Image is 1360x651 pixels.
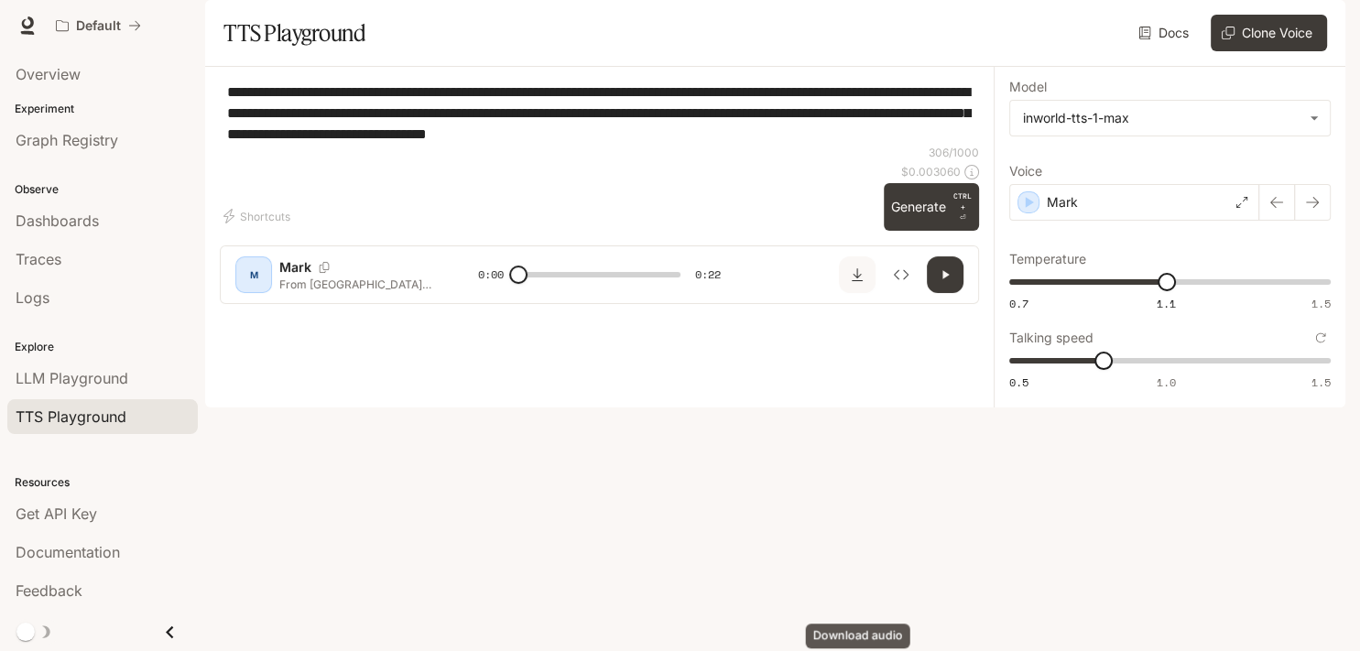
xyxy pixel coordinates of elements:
[953,190,972,212] p: CTRL +
[1135,15,1196,51] a: Docs
[884,183,979,231] button: GenerateCTRL +⏎
[929,145,979,160] p: 306 / 1000
[1009,253,1086,266] p: Temperature
[1157,374,1176,390] span: 1.0
[478,266,504,284] span: 0:00
[1157,296,1176,311] span: 1.1
[1010,101,1330,136] div: inworld-tts-1-max
[311,262,337,273] button: Copy Voice ID
[806,624,910,648] div: Download audio
[1311,328,1331,348] button: Reset to default
[279,277,434,292] p: From [GEOGRAPHIC_DATA] to the Pacific Ocean, Earth’s dynamic nature is evident. These tectonic pr...
[1311,296,1331,311] span: 1.5
[220,201,298,231] button: Shortcuts
[223,15,365,51] h1: TTS Playground
[1009,296,1028,311] span: 0.7
[279,258,311,277] p: Mark
[839,256,876,293] button: Download audio
[1047,193,1078,212] p: Mark
[1023,109,1300,127] div: inworld-tts-1-max
[695,266,721,284] span: 0:22
[1009,374,1028,390] span: 0.5
[76,18,121,34] p: Default
[883,256,919,293] button: Inspect
[48,7,149,44] button: All workspaces
[901,164,961,179] p: $ 0.003060
[1009,165,1042,178] p: Voice
[239,260,268,289] div: M
[1311,374,1331,390] span: 1.5
[953,190,972,223] p: ⏎
[1211,15,1327,51] button: Clone Voice
[1009,81,1047,93] p: Model
[1009,331,1093,344] p: Talking speed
